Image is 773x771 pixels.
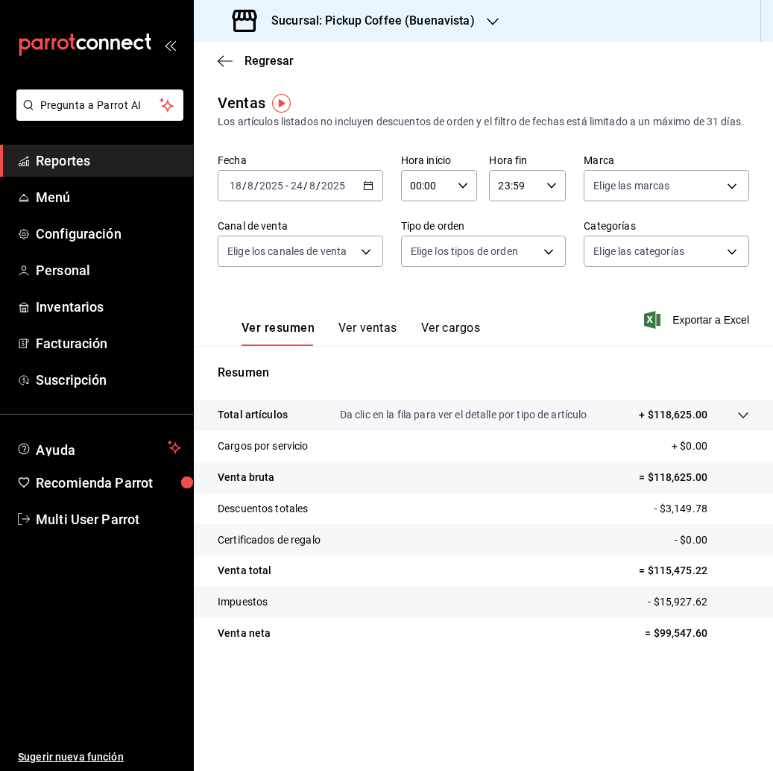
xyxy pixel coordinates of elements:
button: Pregunta a Parrot AI [16,89,183,121]
p: Certificados de regalo [218,532,321,548]
span: Inventarios [36,297,181,317]
label: Marca [584,155,749,166]
span: / [316,180,321,192]
p: Cargos por servicio [218,438,309,454]
p: Da clic en la fila para ver el detalle por tipo de artículo [340,407,587,423]
button: Ver cargos [421,321,481,346]
div: Ventas [218,92,265,114]
span: Reportes [36,151,181,171]
span: Menú [36,187,181,207]
input: -- [309,180,316,192]
button: open_drawer_menu [164,39,176,51]
button: Exportar a Excel [647,311,749,329]
label: Categorías [584,221,749,231]
span: Elige los tipos de orden [411,244,518,259]
span: Personal [36,260,181,280]
div: navigation tabs [242,321,480,346]
span: Recomienda Parrot [36,473,181,493]
span: - [285,180,288,192]
p: Impuestos [218,594,268,610]
input: -- [229,180,242,192]
span: Facturación [36,333,181,353]
p: = $99,547.60 [645,626,749,641]
span: Elige los canales de venta [227,244,347,259]
p: Venta total [218,563,271,579]
span: Elige las categorías [593,244,684,259]
a: Pregunta a Parrot AI [10,108,183,124]
input: ---- [321,180,346,192]
button: Regresar [218,54,294,68]
span: / [303,180,308,192]
p: = $118,625.00 [639,470,749,485]
p: Venta bruta [218,470,274,485]
input: -- [247,180,254,192]
span: Suscripción [36,370,181,390]
p: - $3,149.78 [654,501,749,517]
label: Hora inicio [401,155,478,166]
p: Total artículos [218,407,288,423]
input: -- [290,180,303,192]
p: + $0.00 [672,438,749,454]
p: Descuentos totales [218,501,308,517]
input: ---- [259,180,284,192]
p: = $115,475.22 [639,563,749,579]
span: Multi User Parrot [36,509,181,529]
label: Canal de venta [218,221,383,231]
span: / [254,180,259,192]
label: Hora fin [489,155,566,166]
img: Tooltip marker [272,94,291,113]
p: Resumen [218,364,749,382]
span: Pregunta a Parrot AI [40,98,160,113]
p: Venta neta [218,626,271,641]
p: + $118,625.00 [639,407,707,423]
span: Regresar [244,54,294,68]
button: Ver ventas [338,321,397,346]
p: - $0.00 [675,532,749,548]
p: - $15,927.62 [648,594,749,610]
label: Tipo de orden [401,221,567,231]
span: Elige las marcas [593,178,669,193]
label: Fecha [218,155,383,166]
h3: Sucursal: Pickup Coffee (Buenavista) [259,12,475,30]
button: Ver resumen [242,321,315,346]
span: Sugerir nueva función [18,749,181,765]
span: Configuración [36,224,181,244]
div: Los artículos listados no incluyen descuentos de orden y el filtro de fechas está limitado a un m... [218,114,749,130]
span: / [242,180,247,192]
span: Ayuda [36,438,162,456]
